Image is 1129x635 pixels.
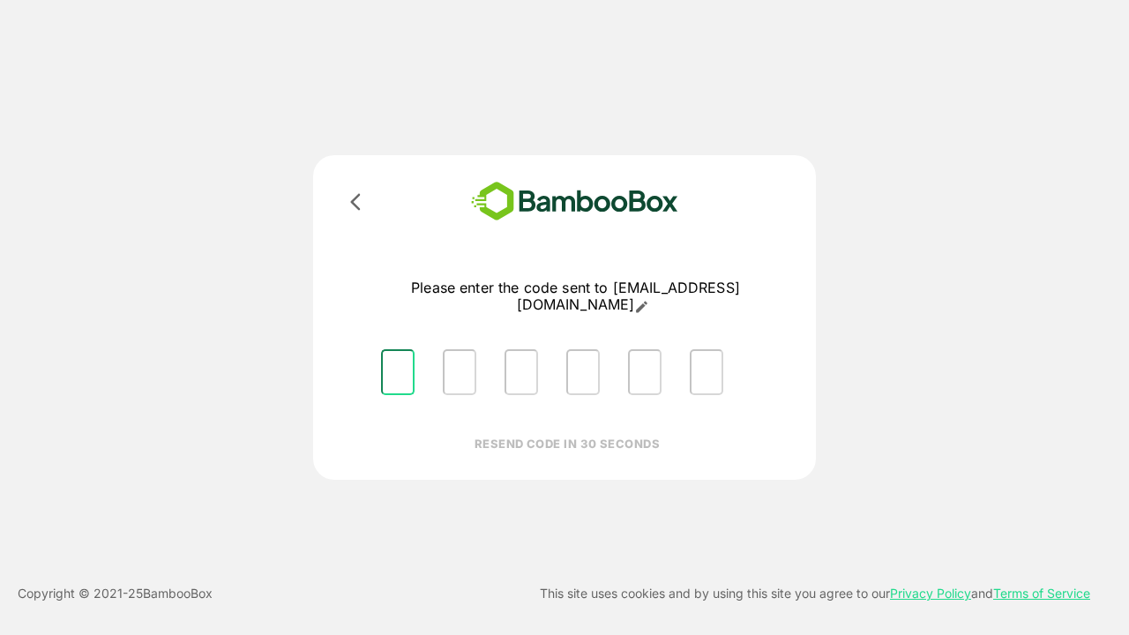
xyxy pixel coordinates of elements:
img: bamboobox [445,176,704,227]
a: Terms of Service [993,586,1090,601]
a: Privacy Policy [890,586,971,601]
input: Please enter OTP character 2 [443,349,476,395]
input: Please enter OTP character 5 [628,349,662,395]
input: Please enter OTP character 6 [690,349,723,395]
input: Please enter OTP character 4 [566,349,600,395]
input: Please enter OTP character 3 [505,349,538,395]
p: Copyright © 2021- 25 BambooBox [18,583,213,604]
p: This site uses cookies and by using this site you agree to our and [540,583,1090,604]
p: Please enter the code sent to [EMAIL_ADDRESS][DOMAIN_NAME] [367,280,784,314]
input: Please enter OTP character 1 [381,349,415,395]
